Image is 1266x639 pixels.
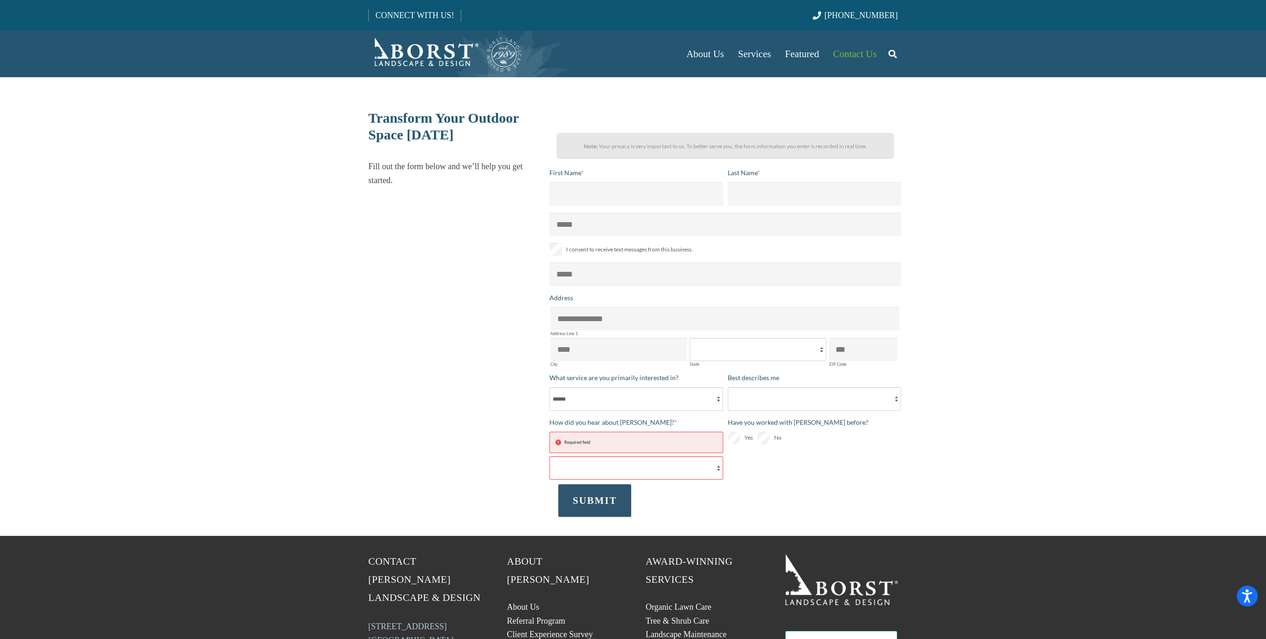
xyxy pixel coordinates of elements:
a: Contact Us [826,31,884,77]
label: Address Line 1 [550,331,899,336]
a: Organic Lawn Care [646,602,711,612]
a: Services [731,31,778,77]
span: Best describes me [728,374,779,382]
input: First Name* [549,182,723,205]
strong: Note: [584,143,598,150]
a: Borst-Logo [368,35,522,72]
p: Your privacy is very important to us. To better serve you, the form information you enter is reco... [565,139,886,153]
label: State [690,362,826,366]
span: No [774,432,781,443]
a: Referral Program [507,616,565,626]
span: How did you hear about [PERSON_NAME]? [549,418,674,426]
input: No [757,432,770,444]
span: Featured [785,48,819,59]
span: Contact [PERSON_NAME] Landscape & Design [368,556,481,603]
span: Transform Your Outdoor Space [DATE] [368,110,519,142]
span: Last Name [728,169,757,177]
span: Have you worked with [PERSON_NAME] before? [728,418,868,426]
label: ZIP Code [829,362,897,366]
div: Required field [564,435,590,449]
span: First Name [549,169,581,177]
select: What service are you primarily interested in? [549,387,723,410]
span: About Us [686,48,724,59]
span: I consent to receive text messages from this business. [566,244,693,255]
a: About Us [679,31,731,77]
p: Fill out the form below and we’ll help you get started. [368,159,542,187]
span: What service are you primarily interested in? [549,374,679,382]
a: 19BorstLandscape_Logo_W [784,553,898,605]
span: About [PERSON_NAME] [507,556,589,585]
a: Landscape Maintenance [646,630,726,639]
input: Last Name* [728,182,901,205]
a: CONNECT WITH US! [369,4,460,26]
button: SUBMIT [558,484,631,517]
input: I consent to receive text messages from this business. [549,243,562,256]
span: Services [738,48,771,59]
label: City [550,362,687,366]
input: Yes [728,432,740,444]
span: Yes [744,432,752,443]
a: About Us [507,602,540,612]
a: [PHONE_NUMBER] [813,11,898,20]
span: [PHONE_NUMBER] [824,11,898,20]
select: Best describes me [728,387,901,410]
a: Tree & Shrub Care [646,616,709,626]
a: Search [883,42,902,66]
a: Featured [778,31,826,77]
a: Client Experience Survey [507,630,593,639]
span: Contact Us [833,48,877,59]
span: Award-Winning Services [646,556,732,585]
select: How did you hear about [PERSON_NAME]?* Required field [549,456,723,480]
span: Address [549,294,573,302]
